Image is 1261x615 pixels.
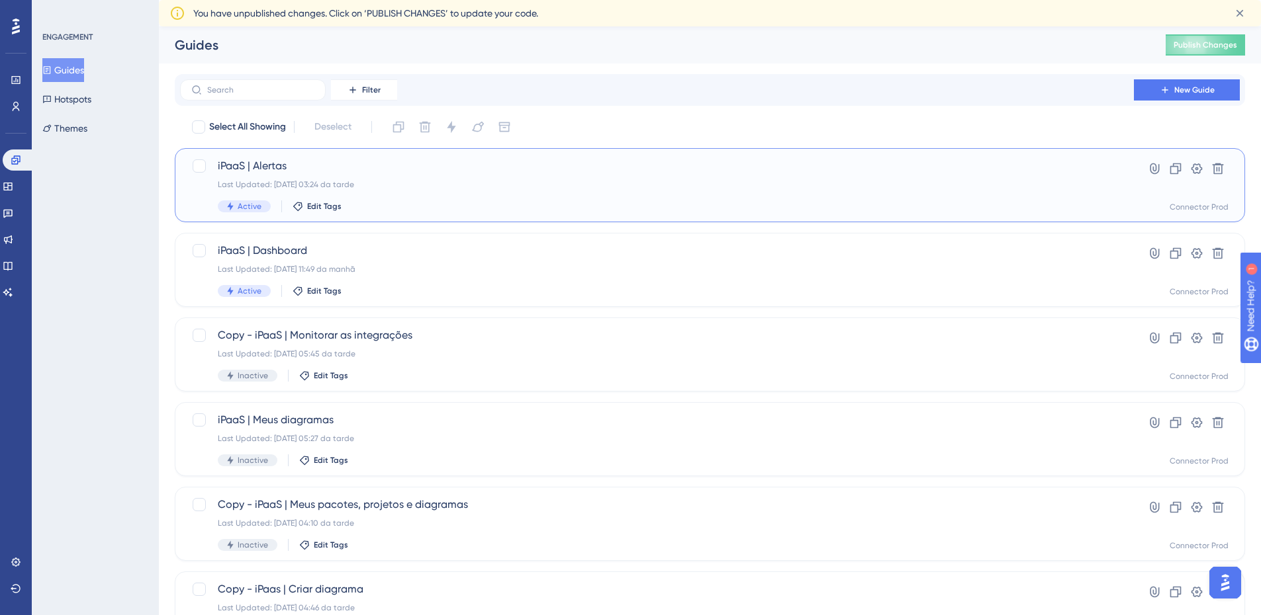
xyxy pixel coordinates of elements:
span: Need Help? [31,3,83,19]
button: Publish Changes [1166,34,1245,56]
button: Themes [42,116,87,140]
span: Filter [362,85,381,95]
span: You have unpublished changes. Click on ‘PUBLISH CHANGES’ to update your code. [193,5,538,21]
button: Edit Tags [299,540,348,550]
button: Edit Tags [299,370,348,381]
div: Last Updated: [DATE] 05:27 da tarde [218,433,1096,444]
iframe: UserGuiding AI Assistant Launcher [1205,563,1245,602]
span: Edit Tags [314,370,348,381]
span: Copy - iPaaS | Monitorar as integrações [218,327,1096,343]
span: Inactive [238,540,268,550]
button: New Guide [1134,79,1240,101]
button: Filter [331,79,397,101]
span: iPaaS | Dashboard [218,243,1096,259]
button: Edit Tags [299,455,348,466]
span: Edit Tags [314,540,348,550]
button: Hotspots [42,87,91,111]
div: Connector Prod [1170,202,1229,212]
div: Connector Prod [1170,371,1229,382]
span: Active [238,201,261,212]
button: Deselect [303,115,363,139]
div: Connector Prod [1170,286,1229,297]
span: New Guide [1174,85,1215,95]
button: Edit Tags [293,201,342,212]
span: iPaaS | Alertas [218,158,1096,174]
div: Connector Prod [1170,456,1229,466]
span: iPaaS | Meus diagramas [218,412,1096,428]
span: Active [238,286,261,296]
div: ENGAGEMENT [42,32,93,42]
span: Inactive [238,455,268,466]
div: Last Updated: [DATE] 11:49 da manhã [218,264,1096,274]
span: Inactive [238,370,268,381]
div: Last Updated: [DATE] 03:24 da tarde [218,179,1096,190]
div: Last Updated: [DATE] 04:10 da tarde [218,518,1096,528]
button: Guides [42,58,84,82]
div: 1 [92,7,96,17]
div: Guides [175,36,1133,54]
span: Edit Tags [307,286,342,296]
span: Edit Tags [307,201,342,212]
span: Select All Showing [209,119,286,135]
span: Copy - iPaaS | Meus pacotes, projetos e diagramas [218,497,1096,512]
input: Search [207,85,314,95]
span: Deselect [314,119,351,135]
div: Connector Prod [1170,540,1229,551]
span: Publish Changes [1174,40,1237,50]
div: Last Updated: [DATE] 05:45 da tarde [218,348,1096,359]
span: Copy - iPaas | Criar diagrama [218,581,1096,597]
div: Last Updated: [DATE] 04:46 da tarde [218,602,1096,613]
button: Edit Tags [293,286,342,296]
span: Edit Tags [314,455,348,466]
